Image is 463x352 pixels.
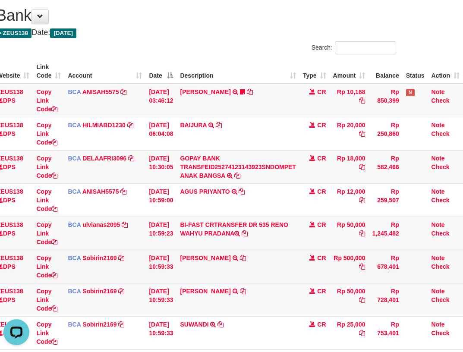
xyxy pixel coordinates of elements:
td: Rp 10,168 [330,84,369,117]
label: Search: [312,41,396,54]
a: Copy Link Code [36,88,57,113]
a: Copy Link Code [36,288,57,312]
a: HILMIABD1230 [82,122,126,129]
span: BCA [68,221,81,228]
td: Rp 25,000 [330,316,369,349]
a: GOPAY BANK TRANSFEID25274123143923SNDOMPET ANAK BANGSA [180,155,296,179]
td: Rp 18,000 [330,150,369,183]
a: Copy Rp 18,000 to clipboard [359,163,365,170]
a: Check [432,263,450,270]
td: Rp 250,860 [369,117,402,150]
a: Copy Link Code [36,255,57,279]
a: Note [432,321,445,328]
a: Sobirin2169 [82,321,117,328]
a: [PERSON_NAME] [180,288,230,295]
a: Sobirin2169 [82,255,117,261]
a: Copy ulvianas2095 to clipboard [122,221,128,228]
td: Rp 500,000 [330,250,369,283]
span: CR [317,88,326,95]
span: [DATE] [50,28,76,38]
a: ulvianas2095 [82,221,120,228]
td: Rp 850,399 [369,84,402,117]
a: Copy HILMIABD1230 to clipboard [127,122,133,129]
a: Copy Rp 50,000 to clipboard [359,230,365,237]
a: SUWANDI [180,321,208,328]
td: Rp 50,000 [330,217,369,250]
td: [DATE] 10:59:33 [145,283,176,316]
span: BCA [68,88,81,95]
th: Date: activate to sort column descending [145,59,176,84]
a: Check [432,230,450,237]
td: [DATE] 03:46:12 [145,84,176,117]
a: Copy Rp 500,000 to clipboard [359,263,365,270]
td: BI-FAST CRTRANSFER DR 535 RENO WAHYU PRADANA [176,217,299,250]
span: CR [317,122,326,129]
a: Note [432,88,445,95]
span: BCA [68,288,81,295]
a: Check [432,296,450,303]
a: Copy SUWANDI to clipboard [217,321,224,328]
th: Status [403,59,428,84]
th: Description: activate to sort column ascending [176,59,299,84]
a: Copy Rp 10,168 to clipboard [359,97,365,104]
a: Copy DELAAFRI3096 to clipboard [128,155,134,162]
td: Rp 1,245,482 [369,217,402,250]
a: Check [432,197,450,204]
td: Rp 753,401 [369,316,402,349]
a: Check [432,163,450,170]
a: Copy RONNY IZZAT ABIDIN to clipboard [240,288,246,295]
span: CR [317,188,326,195]
a: Copy Rp 50,000 to clipboard [359,296,365,303]
span: BCA [68,255,81,261]
a: Check [432,130,450,137]
span: CR [317,155,326,162]
a: Copy Sobirin2169 to clipboard [118,255,124,261]
a: Note [432,188,445,195]
a: Copy Link Code [36,155,57,179]
a: Copy AGUS PRIYANTO to clipboard [239,188,245,195]
a: Check [432,97,450,104]
td: Rp 728,401 [369,283,402,316]
a: Copy Sobirin2169 to clipboard [118,288,124,295]
a: Sobirin2169 [82,288,117,295]
a: Note [432,122,445,129]
td: [DATE] 06:04:08 [145,117,176,150]
td: [DATE] 10:59:00 [145,183,176,217]
a: Copy Rp 12,000 to clipboard [359,197,365,204]
button: Open LiveChat chat widget [3,3,29,29]
td: Rp 50,000 [330,283,369,316]
a: BAIJURA [180,122,207,129]
a: Copy ANISAH5575 to clipboard [120,88,126,95]
td: [DATE] 10:30:05 [145,150,176,183]
span: BCA [68,155,81,162]
span: Has Note [406,89,415,96]
th: Balance [369,59,402,84]
span: BCA [68,188,81,195]
a: [PERSON_NAME] [180,88,230,95]
th: Link Code: activate to sort column ascending [33,59,64,84]
a: [PERSON_NAME] [180,255,230,261]
a: Note [432,221,445,228]
a: Note [432,288,445,295]
a: Copy GOPAY BANK TRANSFEID25274123143923SNDOMPET ANAK BANGSA to clipboard [234,172,240,179]
a: Copy Link Code [36,221,57,245]
th: Amount: activate to sort column ascending [330,59,369,84]
a: ANISAH5575 [82,88,119,95]
td: [DATE] 10:59:33 [145,316,176,349]
span: BCA [68,321,81,328]
td: Rp 259,507 [369,183,402,217]
td: Rp 678,401 [369,250,402,283]
a: AGUS PRIYANTO [180,188,230,195]
th: Account: activate to sort column ascending [64,59,145,84]
a: ANISAH5575 [82,188,119,195]
a: Copy BI-FAST CRTRANSFER DR 535 RENO WAHYU PRADANA to clipboard [242,230,248,237]
span: CR [317,255,326,261]
a: Copy FARIZ HABIB SETIAW to clipboard [240,255,246,261]
th: Type: activate to sort column ascending [299,59,330,84]
a: Copy BAIJURA to clipboard [216,122,222,129]
td: Rp 582,466 [369,150,402,183]
a: DELAAFRI3096 [82,155,126,162]
input: Search: [335,41,396,54]
td: Rp 12,000 [330,183,369,217]
span: CR [317,321,326,328]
